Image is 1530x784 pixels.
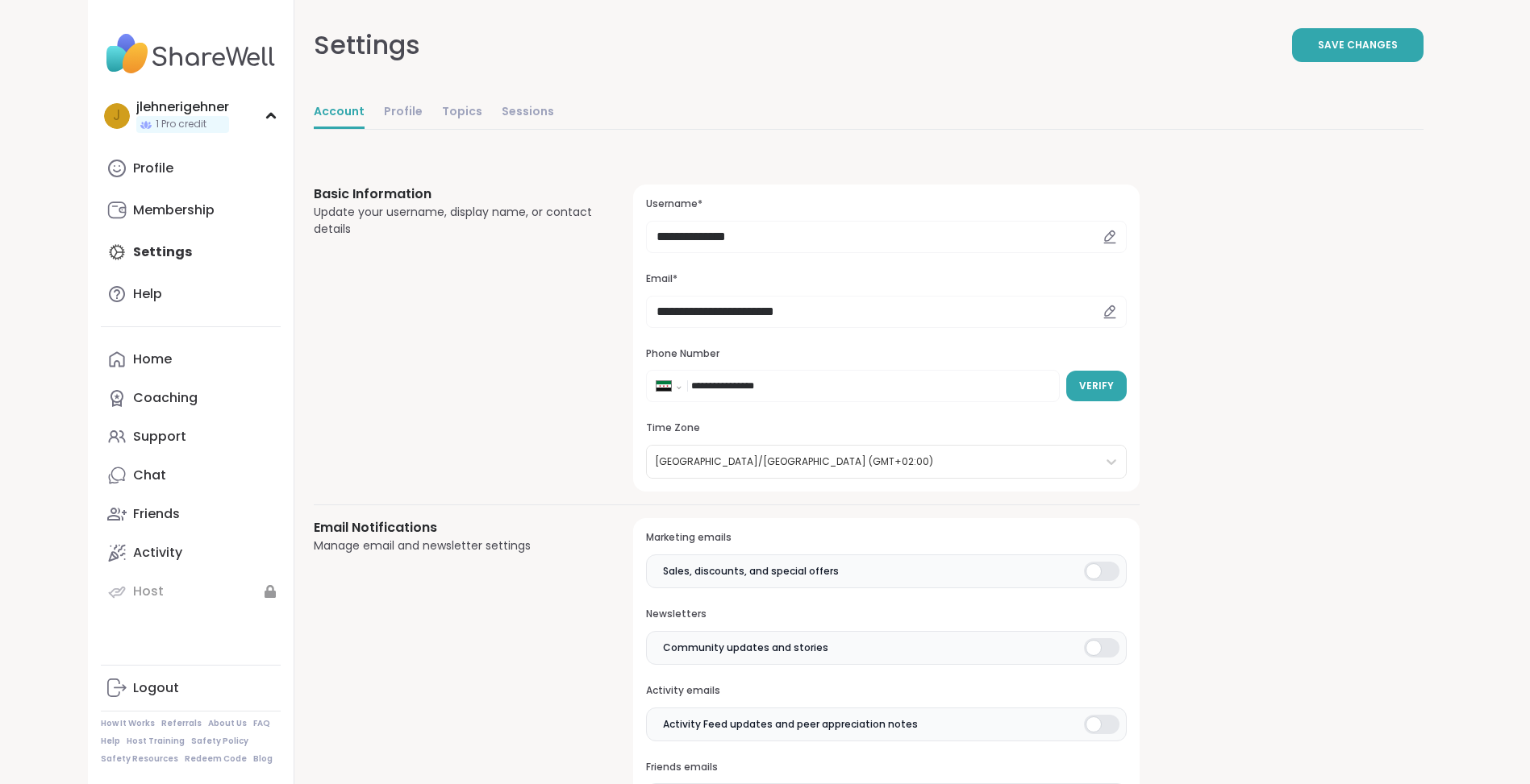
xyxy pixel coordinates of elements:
button: Verify [1066,371,1127,401]
h3: Marketing emails [646,531,1126,545]
div: Profile [133,160,173,177]
a: Topics [442,97,482,129]
div: Logout [133,679,179,697]
a: Help [101,275,281,313]
div: Settings [314,26,420,64]
span: Activity Feed updates and peer appreciation notes [663,717,918,732]
h3: Time Zone [646,421,1126,435]
a: Profile [384,97,423,129]
img: ShareWell Nav Logo [101,26,281,82]
button: Save Changes [1292,28,1424,62]
h3: Newsletters [646,608,1126,621]
a: Safety Policy [191,736,248,747]
h3: Username* [646,197,1126,211]
a: Chat [101,456,281,495]
span: Community updates and stories [663,641,828,655]
div: Help [133,285,162,303]
a: Logout [101,669,281,707]
div: Support [133,428,186,446]
a: Activity [101,533,281,572]
a: Membership [101,191,281,230]
h3: Activity emails [646,684,1126,698]
h3: Phone Number [646,347,1126,361]
div: Membership [133,201,215,219]
a: Account [314,97,365,129]
a: Sessions [502,97,554,129]
a: Coaching [101,379,281,417]
span: Save Changes [1318,38,1398,52]
a: Host [101,572,281,611]
a: Blog [253,753,273,765]
div: Chat [133,467,166,484]
a: Profile [101,149,281,188]
div: Friends [133,505,180,523]
a: FAQ [253,718,270,729]
div: jlehnerigehner [136,98,229,116]
div: Activity [133,544,182,562]
div: Coaching [133,389,198,407]
h3: Email Notifications [314,518,595,537]
div: Manage email and newsletter settings [314,537,595,554]
span: Verify [1079,379,1114,393]
a: How It Works [101,718,155,729]
a: About Us [208,718,247,729]
div: Update your username, display name, or contact details [314,204,595,238]
a: Help [101,736,120,747]
div: Home [133,351,172,368]
a: Friends [101,495,281,533]
h3: Basic Information [314,185,595,204]
h3: Friends emails [646,761,1126,774]
span: Sales, discounts, and special offers [663,564,839,579]
a: Redeem Code [185,753,247,765]
a: Home [101,340,281,379]
a: Host Training [127,736,185,747]
a: Support [101,417,281,456]
div: Host [133,583,164,600]
a: Referrals [161,718,202,729]
a: Safety Resources [101,753,178,765]
span: j [113,106,120,127]
span: 1 Pro credit [156,118,206,131]
h3: Email* [646,272,1126,286]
